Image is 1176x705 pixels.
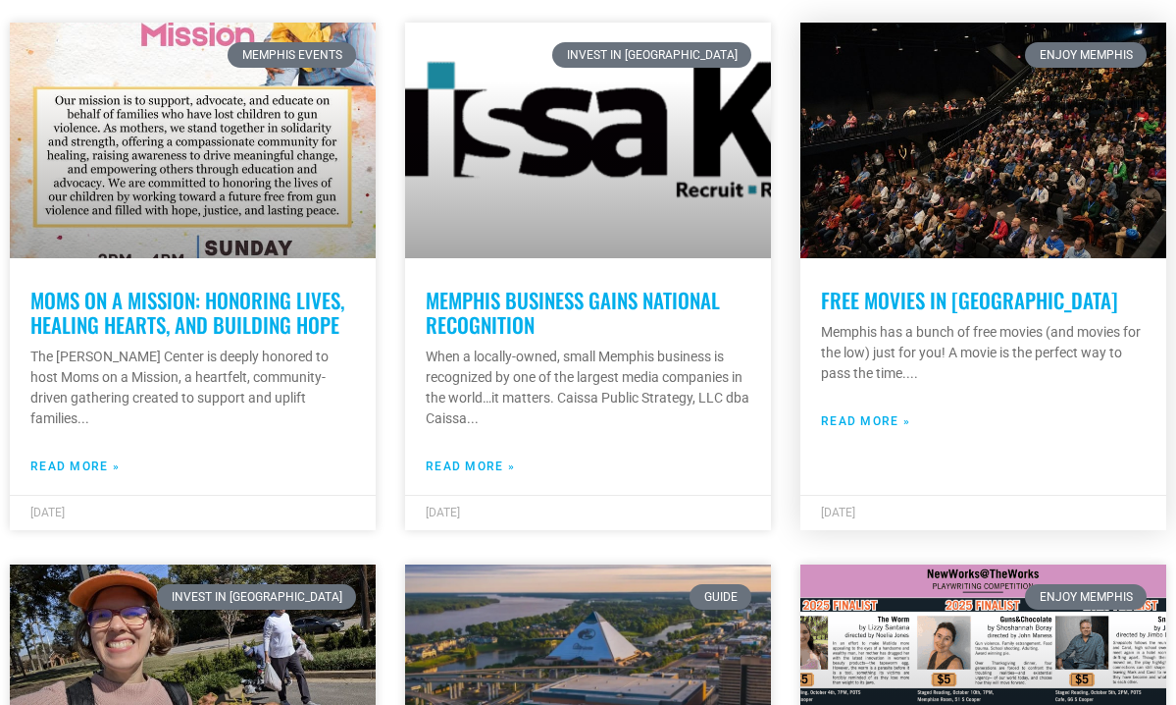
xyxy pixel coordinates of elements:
div: Memphis Events [228,42,356,68]
a: Read more about Memphis Business Gains National Recognition [426,458,515,475]
p: When a locally-owned, small Memphis business is recognized by one of the largest media companies ... [426,347,750,429]
a: Read more about Free Movies in Memphis [821,412,910,430]
div: Guide [690,584,751,610]
a: Free Movies in [GEOGRAPHIC_DATA] [821,285,1118,315]
p: The [PERSON_NAME] Center is deeply honored to host Moms on a Mission, a heartfelt, community-driv... [30,347,355,429]
a: A large, diverse audience seated in a dimly lit auditorium in Memphis, attentively facing a stage... [800,23,1166,258]
a: Memphis Business Gains National Recognition [426,285,720,340]
span: [DATE] [30,506,65,519]
div: Invest in [GEOGRAPHIC_DATA] [552,42,751,68]
a: Read more about Moms on a Mission: Honoring Lives, Healing Hearts, and Building Hope [30,458,120,475]
div: Enjoy Memphis [1025,584,1147,610]
span: [DATE] [426,506,460,519]
div: Invest in [GEOGRAPHIC_DATA] [157,584,356,610]
div: Enjoy Memphis [1025,42,1147,68]
a: Moms on a Mission: Honoring Lives, Healing Hearts, and Building Hope [30,285,344,340]
span: [DATE] [821,506,855,519]
p: Memphis has a bunch of free movies (and movies for the low) just for you! A movie is the perfect ... [821,322,1146,384]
